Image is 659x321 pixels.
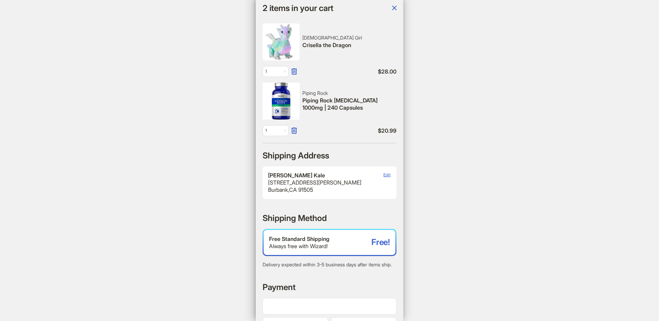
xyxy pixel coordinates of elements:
[265,66,286,77] span: 1
[268,186,361,193] div: Burbank , CA 91505
[263,4,333,13] h1: 2 items in your cart
[383,172,391,177] span: Edit
[269,235,371,243] div: Free Standard Shipping
[302,97,396,111] div: Piping Rock [MEDICAL_DATA] 1000mg | 240 Capsules
[263,23,300,60] img: Crisella the Dragon
[263,150,329,161] h2: Shipping Address
[268,172,361,179] div: [PERSON_NAME] Kale
[302,35,396,41] div: [DEMOGRAPHIC_DATA] Girl
[263,82,300,120] img: Piping Rock Glucosamine Sulfate 1000mg | 240 Capsules
[371,238,390,247] span: Free!
[263,262,396,268] div: Delivery expected within 3-5 business days after items ship.
[263,213,327,223] h2: Shipping Method
[302,68,396,75] span: $ 28.00
[302,42,396,49] div: Crisella the Dragon
[265,125,286,136] span: 1
[269,243,371,250] div: Always free with Wizard!
[383,172,391,178] button: Edit
[302,127,396,134] span: $ 20.99
[266,303,393,309] iframe: Secure payment input frame
[268,179,361,186] div: [STREET_ADDRESS][PERSON_NAME]
[302,90,396,96] div: Piping Rock
[263,282,296,292] h2: Payment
